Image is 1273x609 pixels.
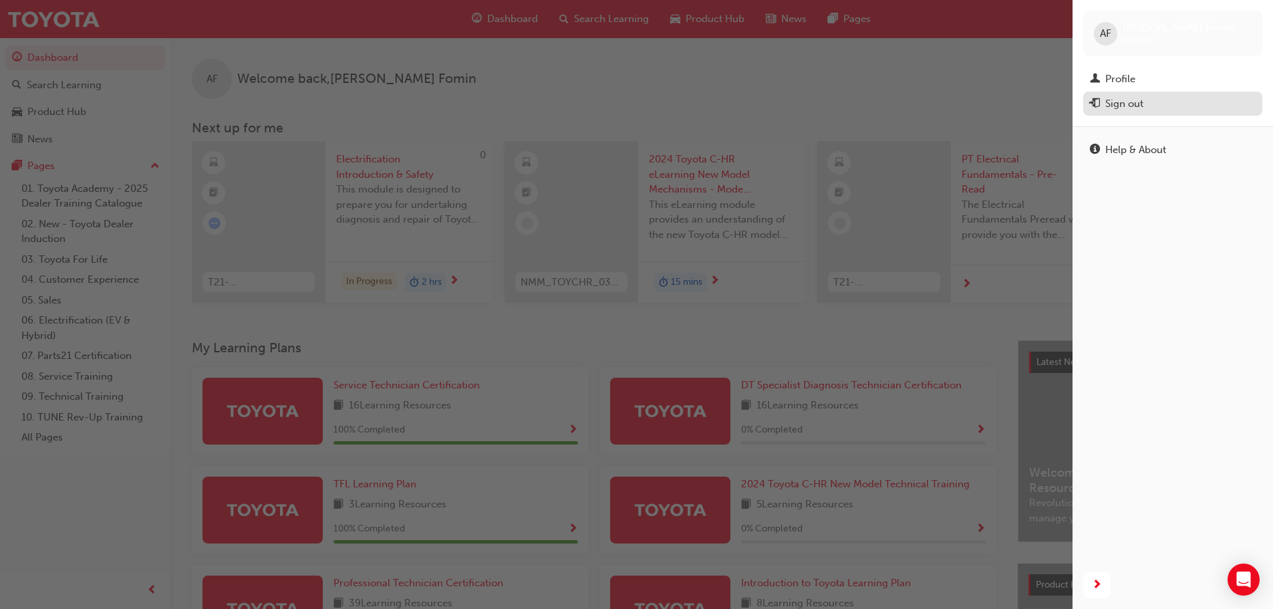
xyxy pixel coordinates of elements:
[1100,26,1111,41] span: AF
[1105,96,1143,112] div: Sign out
[1083,67,1262,92] a: Profile
[1083,138,1262,162] a: Help & About
[1105,142,1166,158] div: Help & About
[1090,144,1100,156] span: info-icon
[1083,92,1262,116] button: Sign out
[1123,21,1235,33] span: [PERSON_NAME] Fomin
[1092,577,1102,594] span: next-icon
[1105,72,1135,87] div: Profile
[1228,564,1260,596] div: Open Intercom Messenger
[1123,34,1153,45] span: 639107
[1090,74,1100,86] span: man-icon
[1090,98,1100,110] span: exit-icon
